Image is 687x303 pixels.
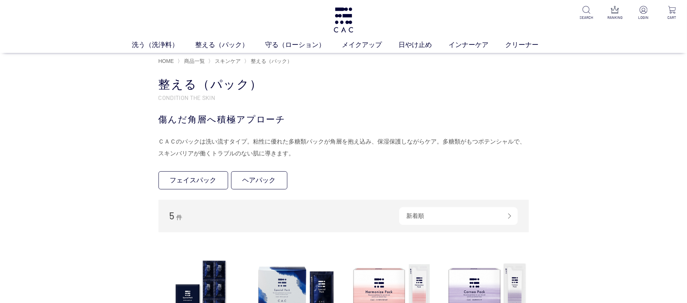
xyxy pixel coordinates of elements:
li: 〉 [244,58,294,65]
span: 整える（パック） [251,58,293,64]
p: CART [663,15,681,20]
img: logo [333,7,354,33]
a: スキンケア [213,58,241,64]
p: RANKING [606,15,624,20]
span: スキンケア [215,58,241,64]
a: 守る（ローション） [265,40,342,50]
div: 傷んだ角層へ積極アプローチ [159,113,529,126]
a: メイクアップ [342,40,398,50]
span: 5 [170,210,175,221]
a: インナーケア [448,40,505,50]
a: フェイスパック [159,171,228,189]
a: RANKING [606,6,624,20]
h1: 整える（パック） [159,77,529,92]
a: HOME [159,58,174,64]
a: 整える（パック） [195,40,265,50]
p: LOGIN [634,15,653,20]
div: 新着順 [399,207,518,225]
p: CONDITION THE SKIN [159,94,529,101]
span: 件 [176,214,182,220]
a: 日やけ止め [398,40,448,50]
a: CART [663,6,681,20]
li: 〉 [177,58,207,65]
a: ヘアパック [231,171,287,189]
a: 整える（パック） [250,58,293,64]
a: クリーナー [505,40,555,50]
div: ＣＡＣのパックは洗い流すタイプ。粘性に優れた多糖類パックが角層を抱え込み、保湿保護しながらケア。多糖類がもつポテンシャルで、スキンバリアが働くトラブルのない肌に導きます。 [159,136,529,159]
span: 商品一覧 [184,58,205,64]
a: 洗う（洗浄料） [132,40,195,50]
a: SEARCH [577,6,596,20]
p: SEARCH [577,15,596,20]
a: LOGIN [634,6,653,20]
a: 商品一覧 [183,58,205,64]
li: 〉 [208,58,243,65]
